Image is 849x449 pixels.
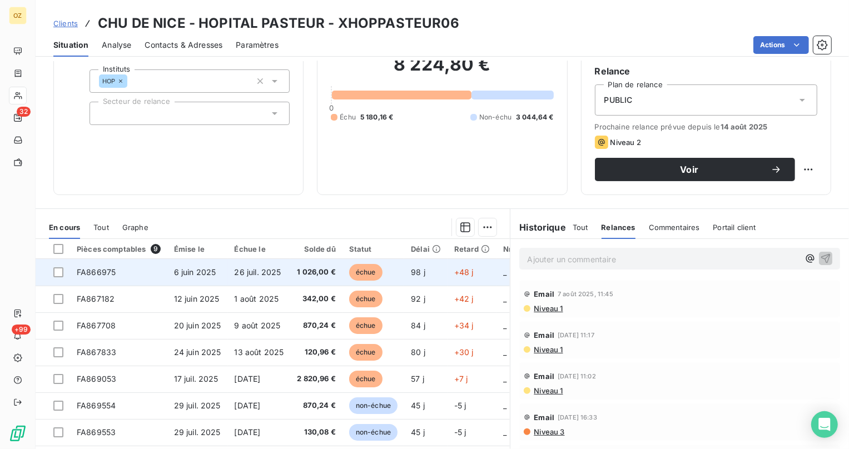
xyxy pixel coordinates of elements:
[608,165,771,174] span: Voir
[77,427,116,437] span: FA869553
[235,347,284,357] span: 13 août 2025
[77,347,116,357] span: FA867833
[297,320,336,331] span: 870,24 €
[53,18,78,29] a: Clients
[558,291,613,297] span: 7 août 2025, 11:45
[235,267,281,277] span: 26 juil. 2025
[297,293,336,305] span: 342,00 €
[349,371,383,387] span: échue
[411,374,424,383] span: 57 j
[77,267,116,277] span: FA866975
[297,400,336,411] span: 870,24 €
[503,401,507,410] span: _
[235,427,261,437] span: [DATE]
[77,321,116,330] span: FA867708
[558,414,597,421] span: [DATE] 16:33
[533,345,563,354] span: Niveau 1
[503,294,507,303] span: _
[235,401,261,410] span: [DATE]
[610,138,641,147] span: Niveau 2
[174,245,221,253] div: Émise le
[145,39,222,51] span: Contacts & Adresses
[235,245,284,253] div: Échue le
[297,373,336,385] span: 2 820,96 €
[174,321,221,330] span: 20 juin 2025
[77,294,115,303] span: FA867182
[411,267,425,277] span: 98 j
[411,427,425,437] span: 45 j
[533,304,563,313] span: Niveau 1
[454,267,474,277] span: +48 j
[503,267,507,277] span: _
[595,158,795,181] button: Voir
[53,39,88,51] span: Situation
[102,39,131,51] span: Analyse
[53,19,78,28] span: Clients
[349,264,383,281] span: échue
[9,425,27,442] img: Logo LeanPay
[77,401,116,410] span: FA869554
[236,39,279,51] span: Paramètres
[411,294,425,303] span: 92 j
[454,245,490,253] div: Retard
[534,413,554,422] span: Email
[411,347,425,357] span: 80 j
[503,321,507,330] span: _
[411,401,425,410] span: 45 j
[77,244,161,254] div: Pièces comptables
[360,112,394,122] span: 5 180,16 €
[454,401,466,410] span: -5 j
[595,64,817,78] h6: Relance
[534,331,554,340] span: Email
[349,397,398,414] span: non-échue
[329,103,334,112] span: 0
[503,374,507,383] span: _
[454,321,474,330] span: +34 j
[12,325,31,335] span: +99
[503,245,565,253] div: Nr de commande
[753,36,809,54] button: Actions
[510,221,566,234] h6: Historique
[102,78,115,84] span: HOP
[349,317,383,334] span: échue
[174,374,219,383] span: 17 juil. 2025
[411,321,425,330] span: 84 j
[174,427,221,437] span: 29 juil. 2025
[297,427,336,438] span: 130,08 €
[649,223,700,232] span: Commentaires
[151,244,161,254] span: 9
[235,294,279,303] span: 1 août 2025
[534,372,554,381] span: Email
[411,245,441,253] div: Délai
[503,427,507,437] span: _
[127,76,136,86] input: Ajouter une valeur
[331,53,553,87] h2: 8 224,80 €
[17,107,31,117] span: 32
[174,267,216,277] span: 6 juin 2025
[174,401,221,410] span: 29 juil. 2025
[604,94,633,106] span: PUBLIC
[516,112,554,122] span: 3 044,64 €
[93,223,109,232] span: Tout
[235,321,281,330] span: 9 août 2025
[297,245,336,253] div: Solde dû
[49,223,80,232] span: En cours
[503,347,507,357] span: _
[235,374,261,383] span: [DATE]
[340,112,356,122] span: Échu
[297,347,336,358] span: 120,96 €
[595,122,817,131] span: Prochaine relance prévue depuis le
[558,332,594,338] span: [DATE] 11:17
[174,294,220,303] span: 12 juin 2025
[558,373,596,380] span: [DATE] 11:02
[454,347,474,357] span: +30 j
[174,347,221,357] span: 24 juin 2025
[534,290,554,298] span: Email
[98,13,459,33] h3: CHU DE NICE - HOPITAL PASTEUR - XHOPPASTEUR06
[349,344,383,361] span: échue
[713,223,756,232] span: Portail client
[77,374,116,383] span: FA869053
[533,386,563,395] span: Niveau 1
[349,424,398,441] span: non-échue
[721,122,768,131] span: 14 août 2025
